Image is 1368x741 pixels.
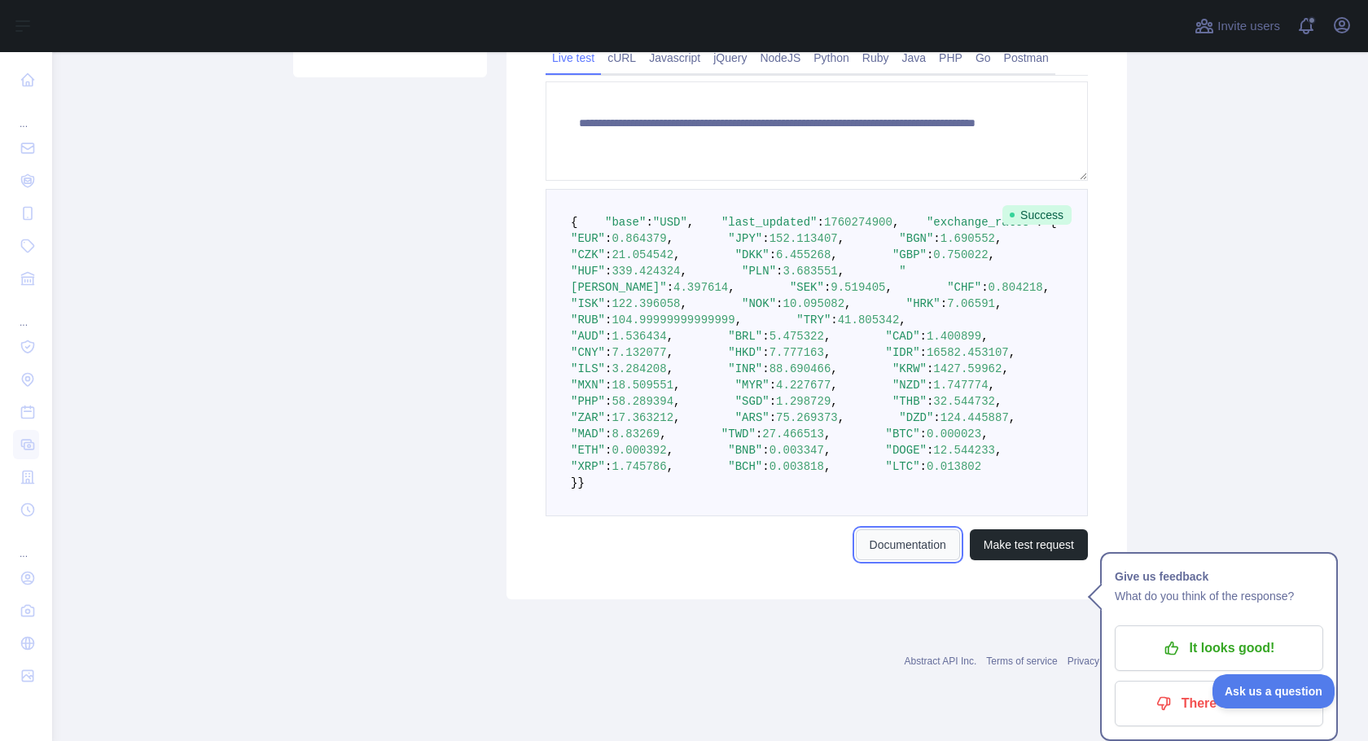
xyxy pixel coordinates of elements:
[667,232,673,245] span: ,
[933,248,988,261] span: 0.750022
[892,395,927,408] span: "THB"
[824,444,831,457] span: ,
[571,313,605,327] span: "RUB"
[856,45,896,71] a: Ruby
[577,476,584,489] span: }
[571,232,605,245] span: "EUR"
[927,444,933,457] span: :
[776,248,831,261] span: 6.455268
[571,427,605,441] span: "MAD"
[769,411,776,424] span: :
[769,362,831,375] span: 88.690466
[932,45,969,71] a: PHP
[831,313,837,327] span: :
[995,395,1002,408] span: ,
[735,248,769,261] span: "DKK"
[838,265,844,278] span: ,
[762,427,824,441] span: 27.466513
[997,45,1055,71] a: Postman
[673,411,680,424] span: ,
[605,232,612,245] span: :
[1115,567,1323,586] h1: Give us feedback
[981,427,988,441] span: ,
[605,330,612,343] span: :
[790,281,824,294] span: "SEK"
[605,216,646,229] span: "base"
[546,45,601,71] a: Live test
[892,216,899,229] span: ,
[571,265,605,278] span: "HUF"
[571,460,605,473] span: "XRP"
[735,379,769,392] span: "MYR"
[728,281,734,294] span: ,
[844,297,851,310] span: ,
[824,460,831,473] span: ,
[838,232,844,245] span: ,
[742,297,776,310] span: "NOK"
[933,379,988,392] span: 1.747774
[920,460,927,473] span: :
[838,411,844,424] span: ,
[981,330,988,343] span: ,
[989,281,1043,294] span: 0.804218
[571,476,577,489] span: }
[612,248,673,261] span: 21.054542
[940,297,947,310] span: :
[933,444,995,457] span: 12.544233
[920,427,927,441] span: :
[927,379,933,392] span: :
[721,216,818,229] span: "last_updated"
[667,281,673,294] span: :
[920,346,927,359] span: :
[667,362,673,375] span: ,
[571,411,605,424] span: "ZAR"
[1009,411,1015,424] span: ,
[762,346,769,359] span: :
[1043,281,1050,294] span: ,
[605,265,612,278] span: :
[776,395,831,408] span: 1.298729
[776,379,831,392] span: 4.227677
[899,232,933,245] span: "BGN"
[892,362,927,375] span: "KRW"
[605,248,612,261] span: :
[838,313,900,327] span: 41.805342
[969,45,997,71] a: Go
[673,248,680,261] span: ,
[605,346,612,359] span: :
[605,411,612,424] span: :
[927,362,933,375] span: :
[612,362,666,375] span: 3.284208
[824,281,831,294] span: :
[13,528,39,560] div: ...
[667,330,673,343] span: ,
[571,330,605,343] span: "AUD"
[899,411,933,424] span: "DZD"
[605,395,612,408] span: :
[886,330,920,343] span: "CAD"
[818,216,824,229] span: :
[612,265,680,278] span: 339.424324
[673,379,680,392] span: ,
[927,330,981,343] span: 1.400899
[776,411,838,424] span: 75.269373
[824,216,892,229] span: 1760274900
[605,460,612,473] span: :
[728,232,762,245] span: "JPY"
[612,411,673,424] span: 17.363212
[831,362,837,375] span: ,
[605,362,612,375] span: :
[756,427,762,441] span: :
[728,346,762,359] span: "HKD"
[642,45,707,71] a: Javascript
[1002,362,1008,375] span: ,
[612,379,673,392] span: 18.509551
[824,330,831,343] span: ,
[605,379,612,392] span: :
[1068,655,1127,667] a: Privacy policy
[735,395,769,408] span: "SGD"
[927,395,933,408] span: :
[933,362,1002,375] span: 1427.59962
[989,248,995,261] span: ,
[667,346,673,359] span: ,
